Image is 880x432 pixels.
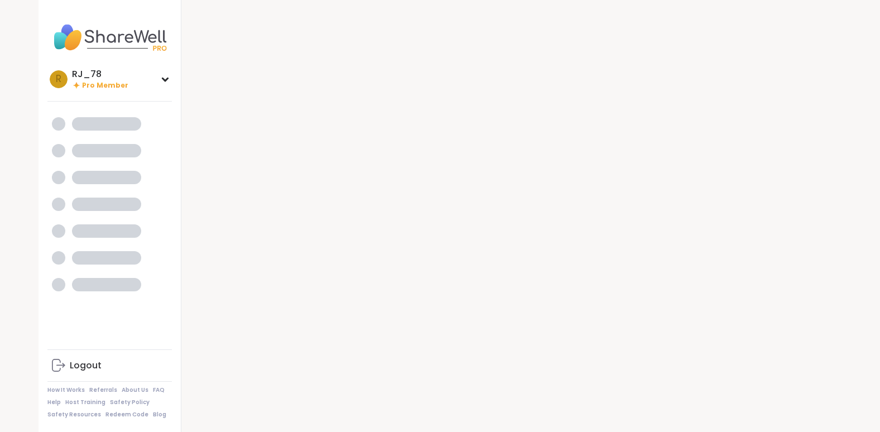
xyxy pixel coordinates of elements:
a: Safety Resources [47,411,101,419]
a: About Us [122,386,148,394]
a: Host Training [65,399,105,406]
a: Safety Policy [110,399,150,406]
a: Referrals [89,386,117,394]
div: Logout [70,359,102,372]
a: How It Works [47,386,85,394]
a: Logout [47,352,172,379]
a: Help [47,399,61,406]
a: FAQ [153,386,165,394]
span: Pro Member [82,81,128,90]
img: ShareWell Nav Logo [47,18,172,57]
a: Blog [153,411,166,419]
span: R [56,72,61,87]
a: Redeem Code [105,411,148,419]
div: RJ_78 [72,68,128,80]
